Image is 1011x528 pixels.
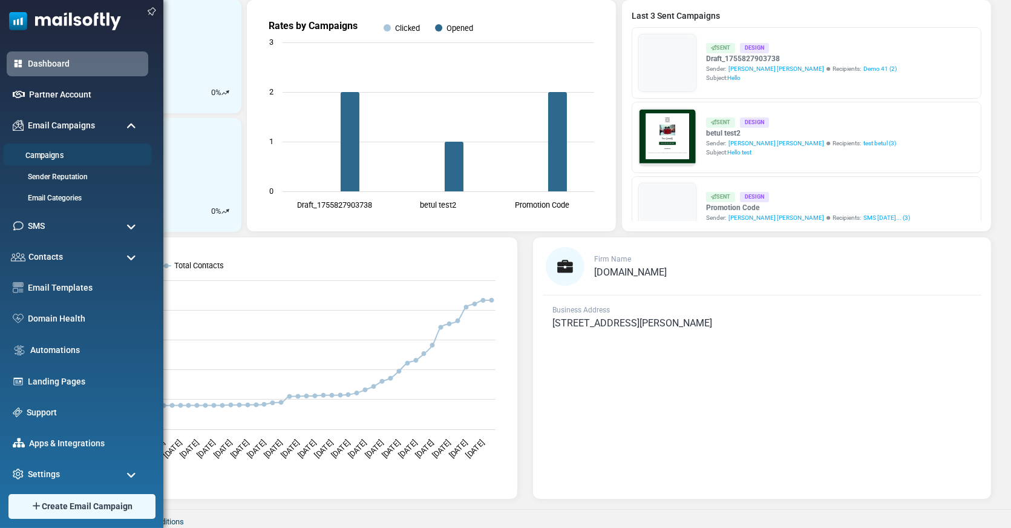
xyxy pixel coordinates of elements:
[211,205,215,217] p: 0
[29,437,142,450] a: Apps & Integrations
[7,193,145,203] a: Email Categories
[246,438,267,460] text: [DATE]
[69,247,508,489] svg: Total Contacts
[13,220,24,231] img: sms-icon.png
[211,87,215,99] p: 0
[178,438,200,460] text: [DATE]
[13,376,24,387] img: landing_pages.svg
[447,24,473,33] text: Opened
[54,210,363,229] h1: Test {(email)}
[297,200,372,210] text: Draft_1755827903738
[159,246,259,256] strong: Shop Now and Save Big!
[195,438,217,460] text: [DATE]
[380,438,402,460] text: [DATE]
[363,438,385,460] text: [DATE]
[706,213,910,222] div: Sender: Recipients:
[11,252,25,261] img: contacts-icon.svg
[706,64,897,73] div: Sender: Recipients:
[397,438,419,460] text: [DATE]
[27,406,142,419] a: Support
[706,53,897,64] a: Draft_1755827903738
[552,306,610,314] span: Business Address
[279,438,301,460] text: [DATE]
[28,375,142,388] a: Landing Pages
[740,43,769,53] div: Design
[594,255,631,263] span: Firm Name
[28,119,95,132] span: Email Campaigns
[229,438,250,460] text: [DATE]
[28,468,60,481] span: Settings
[706,148,896,157] div: Subject:
[211,205,229,217] div: %
[42,500,133,513] span: Create Email Campaign
[706,202,910,213] a: Promotion Code
[740,192,769,202] div: Design
[706,139,896,148] div: Sender: Recipients:
[594,266,667,278] span: [DOMAIN_NAME]
[28,251,63,263] span: Contacts
[706,128,896,139] a: betul test2
[728,64,824,73] span: [PERSON_NAME] [PERSON_NAME]
[13,469,24,480] img: settings-icon.svg
[64,318,354,329] p: Lorem ipsum dolor sit amet, consectetur adipiscing elit, sed do eiusmod tempor incididunt
[330,438,352,460] text: [DATE]
[30,344,142,357] a: Automations
[28,282,142,294] a: Email Templates
[211,87,229,99] div: %
[706,73,897,82] div: Subject:
[727,74,741,81] span: Hello
[269,137,273,146] text: 1
[706,192,735,202] div: Sent
[7,171,145,182] a: Sender Reputation
[28,312,142,325] a: Domain Health
[263,438,284,460] text: [DATE]
[13,58,24,69] img: dashboard-icon-active.svg
[162,438,183,460] text: [DATE]
[269,20,358,31] text: Rates by Campaigns
[728,213,824,222] span: [PERSON_NAME] [PERSON_NAME]
[147,240,271,263] a: Shop Now and Save Big!
[28,58,142,70] a: Dashboard
[13,120,24,131] img: campaigns-icon.png
[414,438,436,460] text: [DATE]
[28,220,45,233] span: SMS
[3,150,148,162] a: Campaigns
[728,139,824,148] span: [PERSON_NAME] [PERSON_NAME]
[257,10,606,222] svg: Rates by Campaigns
[313,438,335,460] text: [DATE]
[863,64,897,73] a: Demo 41 (2)
[212,438,234,460] text: [DATE]
[632,10,981,22] a: Last 3 Sent Campaigns
[447,438,469,460] text: [DATE]
[420,200,457,210] text: betul test2
[186,286,232,297] strong: Follow Us
[706,117,735,128] div: Sent
[269,87,273,96] text: 2
[29,88,142,101] a: Partner Account
[296,438,318,460] text: [DATE]
[727,149,751,156] span: Hello test
[13,282,24,293] img: email-templates-icon.svg
[269,186,273,196] text: 0
[430,438,452,460] text: [DATE]
[740,117,769,128] div: Design
[464,438,486,460] text: [DATE]
[13,408,22,417] img: support-icon.svg
[269,38,273,47] text: 3
[594,268,667,277] a: [DOMAIN_NAME]
[706,43,735,53] div: Sent
[13,314,24,323] img: domain-health-icon.svg
[395,24,420,33] text: Clicked
[863,213,910,222] a: SMS [DATE]... (3)
[552,317,712,329] span: [STREET_ADDRESS][PERSON_NAME]
[174,261,224,270] text: Total Contacts
[863,139,896,148] a: test betul (3)
[347,438,368,460] text: [DATE]
[13,343,26,357] img: workflow.svg
[515,200,569,210] text: Promotion Code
